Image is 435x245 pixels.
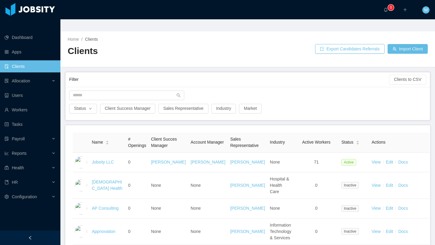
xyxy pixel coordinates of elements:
[315,44,385,54] button: icon: exportExport Candidates Referrals
[211,104,236,113] button: Industry
[151,137,177,148] span: Client Succes Manager
[12,165,24,170] span: Health
[372,183,381,188] a: View
[92,229,115,234] a: Appnovation
[5,180,9,184] i: icon: book
[191,160,225,164] a: [PERSON_NAME]
[294,153,339,172] td: 71
[126,199,149,218] td: 0
[386,206,393,211] a: Edit
[388,44,428,54] button: icon: usergroup-addImport Client
[341,182,359,189] span: Inactive
[341,139,353,145] span: Status
[12,151,27,156] span: Reports
[151,206,161,211] span: None
[92,139,103,145] span: Name
[5,60,56,72] a: icon: auditClients
[75,225,87,237] img: 6a96eda0-fa44-11e7-9f69-c143066b1c39_5a5d5161a4f93-400w.png
[176,93,181,97] i: icon: search
[356,142,359,144] i: icon: caret-down
[398,206,408,211] a: Docs
[294,199,339,218] td: 0
[294,218,339,245] td: 0
[92,180,122,191] a: [DEMOGRAPHIC_DATA] Health
[230,206,265,211] a: [PERSON_NAME]
[270,206,280,211] span: None
[128,137,146,148] span: # Openings
[68,45,248,57] h2: Clients
[28,236,32,240] i: icon: left
[126,218,149,245] td: 0
[5,46,56,58] a: icon: appstoreApps
[105,140,109,144] div: Sort
[372,206,381,211] a: View
[386,183,393,188] a: Edit
[230,183,265,188] a: [PERSON_NAME]
[126,172,149,199] td: 0
[5,31,56,43] a: icon: pie-chartDashboard
[5,104,56,116] a: icon: userWorkers
[372,160,381,164] a: View
[270,177,289,194] span: Hospital & Health Care
[12,136,25,141] span: Payroll
[230,229,265,234] a: [PERSON_NAME]
[92,160,114,164] a: Jobsity LLC
[151,229,161,234] span: None
[386,160,393,164] a: Edit
[230,137,259,148] span: Sales Representative
[398,160,408,164] a: Docs
[5,151,9,155] i: icon: line-chart
[398,183,408,188] a: Docs
[12,78,30,83] span: Allocation
[69,104,97,113] button: Statusicon: down
[5,166,9,170] i: icon: medicine-box
[106,140,109,142] i: icon: caret-up
[341,159,356,166] span: Active
[191,206,201,211] span: None
[92,206,118,211] a: AP Consulting
[5,79,9,83] i: icon: solution
[191,183,201,188] span: None
[341,228,359,235] span: Inactive
[356,140,359,144] div: Sort
[389,75,426,84] button: Clients to CSV
[12,194,37,199] span: Configuration
[5,195,9,199] i: icon: setting
[106,142,109,144] i: icon: caret-down
[75,156,87,168] img: dc41d540-fa30-11e7-b498-73b80f01daf1_657caab8ac997-400w.png
[100,104,156,113] button: Client Success Manager
[230,160,265,164] a: [PERSON_NAME]
[356,140,359,142] i: icon: caret-up
[126,153,149,172] td: 0
[424,6,428,14] span: M
[270,223,291,240] span: Information Technology & Services
[191,140,224,145] span: Account Manager
[5,118,56,130] a: icon: profileTasks
[386,229,393,234] a: Edit
[85,37,98,42] span: Clients
[69,74,389,85] div: Filter
[5,137,9,141] i: icon: file-protect
[151,183,161,188] span: None
[81,37,82,42] span: /
[5,89,56,101] a: icon: robotUsers
[372,140,385,145] span: Actions
[158,104,208,113] button: Sales Representative
[341,205,359,212] span: Inactive
[294,172,339,199] td: 0
[75,179,87,191] img: 6a8e90c0-fa44-11e7-aaa7-9da49113f530_5a5d50e77f870-400w.png
[68,37,79,42] a: Home
[398,229,408,234] a: Docs
[239,104,262,113] button: Market
[191,229,201,234] span: None
[151,160,186,164] a: [PERSON_NAME]
[302,140,330,145] span: Active Workers
[270,140,285,145] span: Industry
[12,180,18,185] span: HR
[270,160,280,164] span: None
[372,229,381,234] a: View
[75,202,87,215] img: 6a95fc60-fa44-11e7-a61b-55864beb7c96_5a5d513336692-400w.png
